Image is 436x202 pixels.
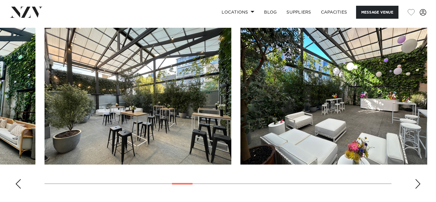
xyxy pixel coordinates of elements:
[282,6,316,19] a: SUPPLIERS
[217,6,259,19] a: Locations
[356,6,398,19] button: Message Venue
[316,6,352,19] a: Capacities
[10,7,43,18] img: nzv-logo.png
[240,28,427,165] swiper-slide: 13 / 30
[45,28,231,165] swiper-slide: 12 / 30
[259,6,282,19] a: BLOG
